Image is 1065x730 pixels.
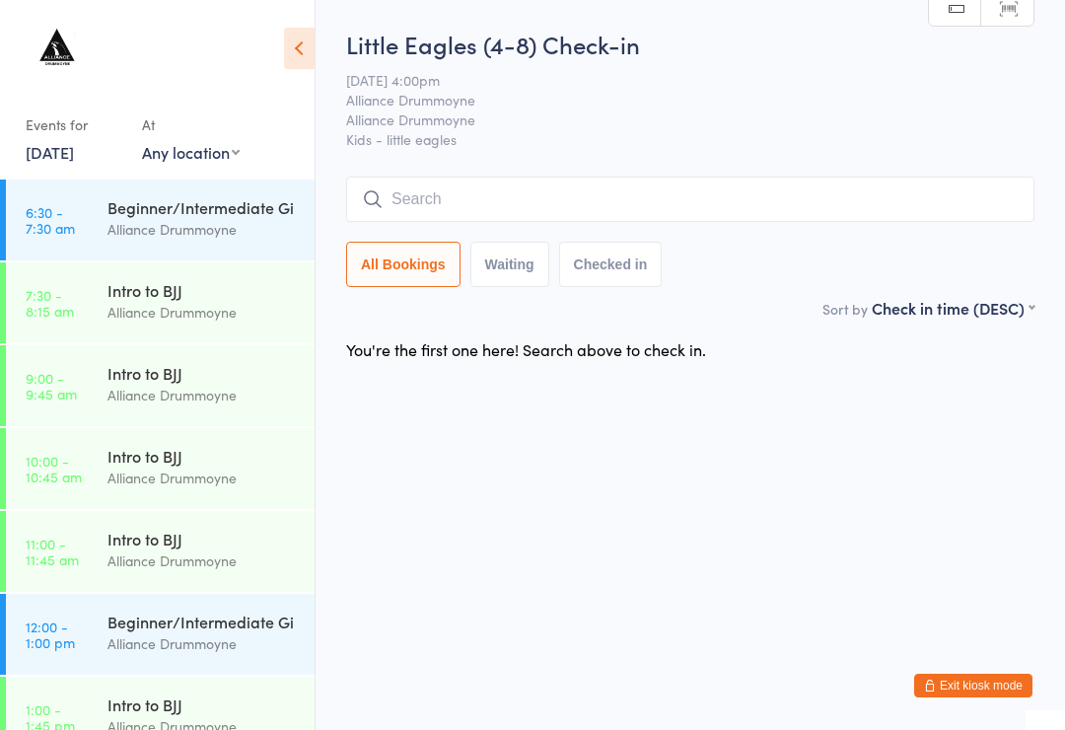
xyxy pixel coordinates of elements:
button: All Bookings [346,242,461,287]
div: Alliance Drummoyne [107,218,298,241]
div: Any location [142,141,240,163]
span: Alliance Drummoyne [346,90,1004,109]
div: Intro to BJJ [107,528,298,549]
div: Beginner/Intermediate Gi [107,611,298,632]
div: Intro to BJJ [107,362,298,384]
div: Check in time (DESC) [872,297,1034,319]
time: 9:00 - 9:45 am [26,370,77,401]
span: Alliance Drummoyne [346,109,1004,129]
time: 6:30 - 7:30 am [26,204,75,236]
div: Alliance Drummoyne [107,301,298,324]
div: At [142,109,240,141]
h2: Little Eagles (4-8) Check-in [346,28,1034,60]
div: You're the first one here! Search above to check in. [346,338,706,360]
div: Beginner/Intermediate Gi [107,196,298,218]
div: Alliance Drummoyne [107,549,298,572]
a: 10:00 -10:45 amIntro to BJJAlliance Drummoyne [6,428,315,509]
a: 7:30 -8:15 amIntro to BJJAlliance Drummoyne [6,262,315,343]
time: 12:00 - 1:00 pm [26,619,75,650]
div: Events for [26,109,122,141]
div: Alliance Drummoyne [107,384,298,406]
div: Intro to BJJ [107,693,298,715]
a: 12:00 -1:00 pmBeginner/Intermediate GiAlliance Drummoyne [6,594,315,675]
span: Kids - little eagles [346,129,1034,149]
a: [DATE] [26,141,74,163]
input: Search [346,177,1034,222]
a: 11:00 -11:45 amIntro to BJJAlliance Drummoyne [6,511,315,592]
button: Checked in [559,242,663,287]
time: 7:30 - 8:15 am [26,287,74,319]
label: Sort by [822,299,868,319]
time: 11:00 - 11:45 am [26,536,79,567]
div: Alliance Drummoyne [107,467,298,489]
button: Exit kiosk mode [914,674,1032,697]
button: Waiting [470,242,549,287]
img: Alliance Drummoyne [20,15,94,89]
a: 6:30 -7:30 amBeginner/Intermediate GiAlliance Drummoyne [6,180,315,260]
time: 10:00 - 10:45 am [26,453,82,484]
span: [DATE] 4:00pm [346,70,1004,90]
a: 9:00 -9:45 amIntro to BJJAlliance Drummoyne [6,345,315,426]
div: Intro to BJJ [107,445,298,467]
div: Alliance Drummoyne [107,632,298,655]
div: Intro to BJJ [107,279,298,301]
